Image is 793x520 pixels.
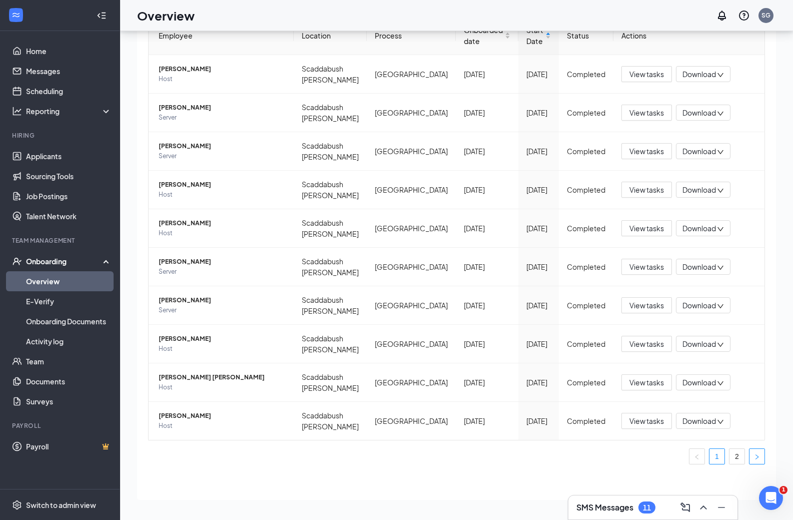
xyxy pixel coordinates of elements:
span: View tasks [629,223,664,234]
span: down [717,341,724,348]
td: Scaddabush [PERSON_NAME] [294,363,367,402]
div: [DATE] [526,146,551,157]
span: [PERSON_NAME] [159,257,286,267]
span: View tasks [629,184,664,195]
div: Completed [567,107,605,118]
li: 2 [729,448,745,464]
span: down [717,149,724,156]
svg: WorkstreamLogo [11,10,21,20]
span: [PERSON_NAME] [159,218,286,228]
td: Scaddabush [PERSON_NAME] [294,325,367,363]
div: [DATE] [464,107,510,118]
div: Completed [567,223,605,234]
div: [DATE] [464,415,510,426]
a: Team [26,351,112,371]
button: ComposeMessage [677,499,693,515]
td: Scaddabush [PERSON_NAME] [294,286,367,325]
button: ChevronUp [695,499,711,515]
div: [DATE] [526,69,551,80]
div: [DATE] [526,107,551,118]
td: [GEOGRAPHIC_DATA] [367,363,456,402]
div: Completed [567,261,605,272]
span: [PERSON_NAME] [159,180,286,190]
th: Actions [613,17,764,55]
th: Employee [149,17,294,55]
td: Scaddabush [PERSON_NAME] [294,171,367,209]
th: Location [294,17,367,55]
span: Download [682,223,716,234]
div: [DATE] [464,223,510,234]
button: View tasks [621,297,672,313]
a: Messages [26,61,112,81]
button: View tasks [621,374,672,390]
a: Onboarding Documents [26,311,112,331]
span: Onboarded date [464,25,503,47]
div: [DATE] [464,377,510,388]
td: [GEOGRAPHIC_DATA] [367,171,456,209]
div: [DATE] [464,338,510,349]
span: 1 [779,486,787,494]
div: [DATE] [526,261,551,272]
svg: Settings [12,500,22,510]
svg: Analysis [12,106,22,116]
span: down [717,110,724,117]
div: [DATE] [526,300,551,311]
a: Home [26,41,112,61]
span: View tasks [629,146,664,157]
span: Download [682,377,716,388]
td: [GEOGRAPHIC_DATA] [367,94,456,132]
span: Host [159,421,286,431]
span: down [717,264,724,271]
a: Talent Network [26,206,112,226]
div: [DATE] [464,69,510,80]
div: [DATE] [464,146,510,157]
span: right [754,454,760,460]
div: Completed [567,338,605,349]
td: Scaddabush [PERSON_NAME] [294,402,367,440]
svg: ChevronUp [697,501,709,513]
iframe: Intercom live chat [759,486,783,510]
div: Payroll [12,421,110,430]
div: Reporting [26,106,112,116]
td: Scaddabush [PERSON_NAME] [294,209,367,248]
span: Start Date [526,25,543,47]
div: [DATE] [464,261,510,272]
svg: Minimize [715,501,727,513]
td: [GEOGRAPHIC_DATA] [367,248,456,286]
h1: Overview [137,7,195,24]
span: Host [159,190,286,200]
a: Job Postings [26,186,112,206]
div: Hiring [12,131,110,140]
span: Download [682,185,716,195]
span: down [717,380,724,387]
span: Host [159,382,286,392]
span: [PERSON_NAME] [PERSON_NAME] [159,372,286,382]
svg: UserCheck [12,256,22,266]
span: [PERSON_NAME] [159,141,286,151]
div: Switch to admin view [26,500,96,510]
td: [GEOGRAPHIC_DATA] [367,209,456,248]
span: Host [159,228,286,238]
h3: SMS Messages [576,502,633,513]
span: Download [682,108,716,118]
span: Download [682,146,716,157]
td: Scaddabush [PERSON_NAME] [294,248,367,286]
button: View tasks [621,259,672,275]
button: right [749,448,765,464]
th: Status [559,17,613,55]
span: down [717,72,724,79]
div: [DATE] [464,184,510,195]
span: Server [159,113,286,123]
button: View tasks [621,413,672,429]
span: View tasks [629,377,664,388]
div: [DATE] [464,300,510,311]
span: Host [159,344,286,354]
span: View tasks [629,300,664,311]
div: Completed [567,146,605,157]
span: Server [159,151,286,161]
span: [PERSON_NAME] [159,103,286,113]
div: Completed [567,69,605,80]
td: Scaddabush [PERSON_NAME] [294,55,367,94]
button: View tasks [621,220,672,236]
svg: Collapse [97,11,107,21]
